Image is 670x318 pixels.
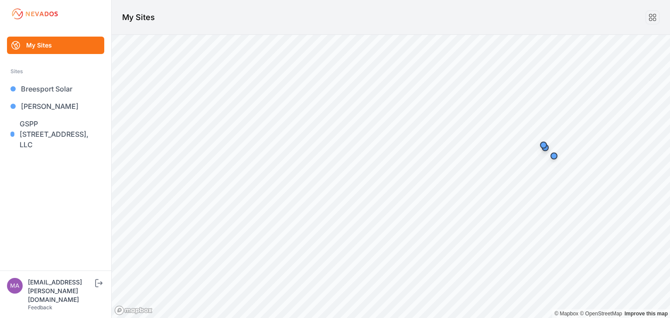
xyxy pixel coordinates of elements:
[7,98,104,115] a: [PERSON_NAME]
[535,136,552,154] div: Map marker
[28,278,93,304] div: [EMAIL_ADDRESS][PERSON_NAME][DOMAIN_NAME]
[545,147,563,165] div: Map marker
[10,66,101,77] div: Sites
[28,304,52,311] a: Feedback
[554,311,578,317] a: Mapbox
[10,7,59,21] img: Nevados
[114,305,153,315] a: Mapbox logo
[625,311,668,317] a: Map feedback
[7,115,104,153] a: GSPP [STREET_ADDRESS], LLC
[112,35,670,318] canvas: Map
[122,11,155,24] h1: My Sites
[580,311,622,317] a: OpenStreetMap
[7,278,23,294] img: matt.hauck@greensparksolar.com
[7,80,104,98] a: Breesport Solar
[7,37,104,54] a: My Sites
